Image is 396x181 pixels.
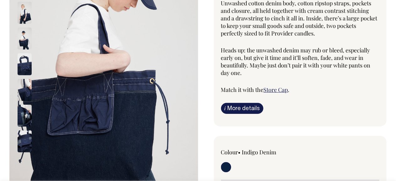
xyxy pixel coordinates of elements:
[18,27,32,49] img: indigo-denim
[264,86,288,93] a: Store Cap
[221,103,263,114] a: iMore details
[242,148,277,156] label: Indigo Denim
[18,130,32,152] img: indigo-denim
[18,2,32,24] img: indigo-denim
[18,104,32,126] img: indigo-denim
[18,79,32,101] img: indigo-denim
[221,86,290,93] span: Match it with the .
[18,53,32,75] img: indigo-denim
[221,46,371,77] span: Heads up: the unwashed denim may rub or bleed, especially early on, but give it time and it’ll so...
[238,148,241,156] span: •
[221,148,284,156] div: Colour
[224,105,226,111] span: i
